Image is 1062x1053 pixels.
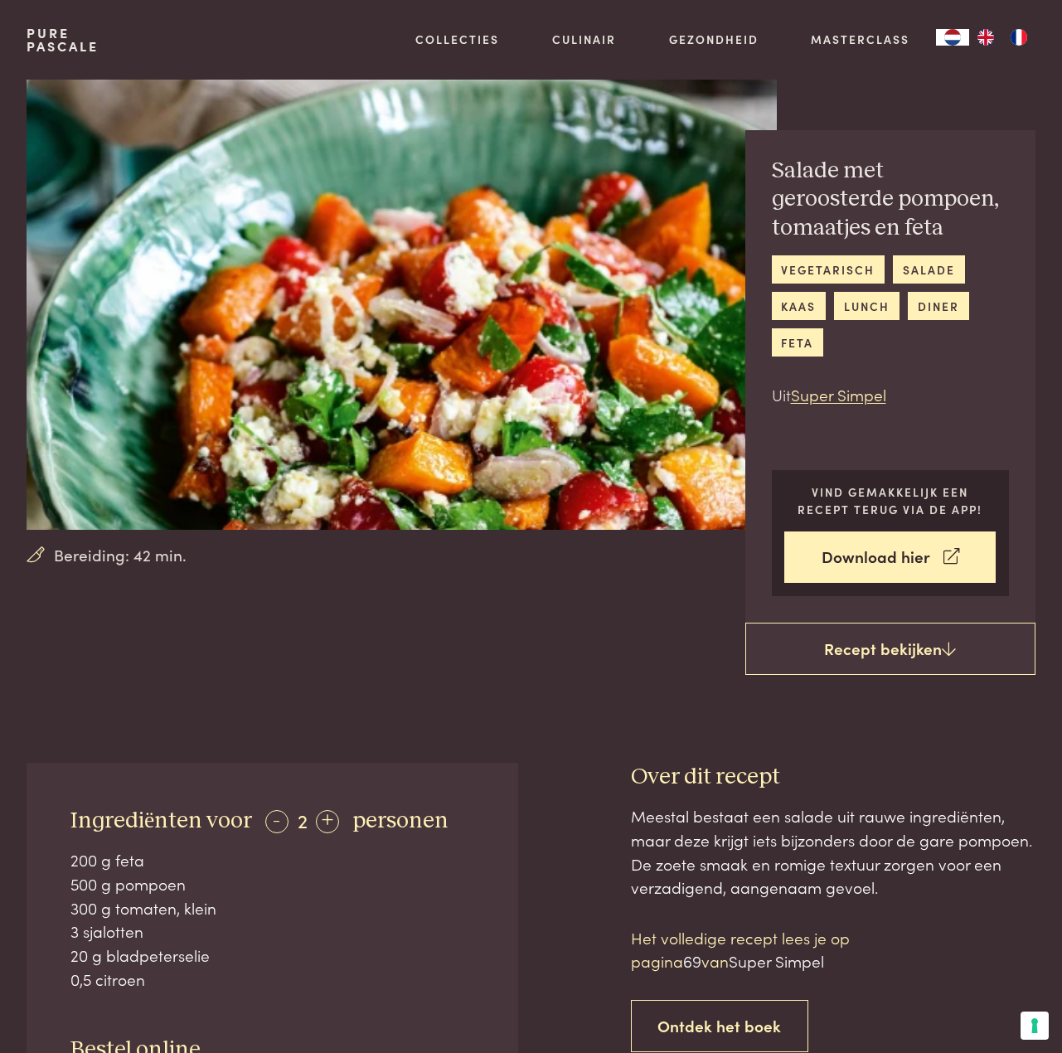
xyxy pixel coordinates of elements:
[27,27,99,53] a: PurePascale
[70,848,473,872] div: 200 g feta
[298,806,308,833] span: 2
[352,809,449,832] span: personen
[265,810,289,833] div: -
[552,31,616,48] a: Culinair
[70,944,473,968] div: 20 g bladpeterselie
[631,926,913,973] p: Het volledige recept lees je op pagina van
[893,255,964,283] a: salade
[936,29,969,46] a: NL
[908,292,968,319] a: diner
[969,29,1002,46] a: EN
[54,543,187,567] span: Bereiding: 42 min.
[1002,29,1035,46] a: FR
[70,809,252,832] span: Ingrediënten voor
[729,949,824,972] span: Super Simpel
[70,968,473,992] div: 0,5 citroen
[772,292,826,319] a: kaas
[784,483,996,517] p: Vind gemakkelijk een recept terug via de app!
[791,383,886,405] a: Super Simpel
[784,531,996,584] a: Download hier
[631,1000,809,1052] a: Ontdek het boek
[70,920,473,944] div: 3 sjalotten
[936,29,1035,46] aside: Language selected: Nederlands
[316,810,339,833] div: +
[27,80,777,530] img: Salade met geroosterde pompoen, tomaatjes en feta
[745,623,1036,676] a: Recept bekijken
[683,949,701,972] span: 69
[772,157,1010,243] h2: Salade met geroosterde pompoen, tomaatjes en feta
[631,763,1036,792] h3: Over dit recept
[669,31,759,48] a: Gezondheid
[969,29,1035,46] ul: Language list
[772,328,823,356] a: feta
[70,896,473,920] div: 300 g tomaten, klein
[834,292,899,319] a: lunch
[811,31,909,48] a: Masterclass
[1021,1012,1049,1040] button: Uw voorkeuren voor toestemming voor trackingtechnologieën
[631,804,1036,900] div: Meestal bestaat een salade uit rauwe ingrediënten, maar deze krijgt iets bijzonders door de gare ...
[772,383,1010,407] p: Uit
[415,31,499,48] a: Collecties
[772,255,885,283] a: vegetarisch
[70,872,473,896] div: 500 g pompoen
[936,29,969,46] div: Language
